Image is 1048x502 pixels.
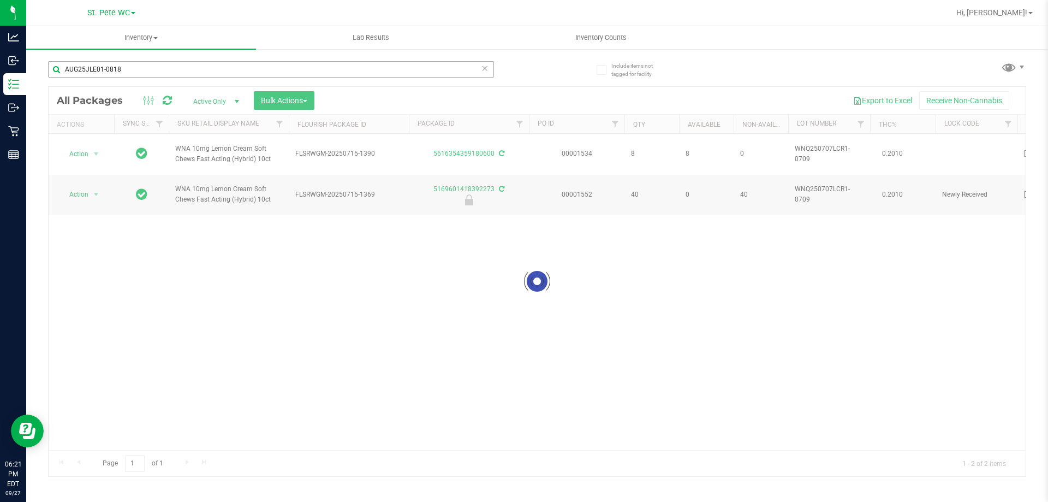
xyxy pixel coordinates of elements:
[8,102,19,113] inline-svg: Outbound
[486,26,716,49] a: Inventory Counts
[5,489,21,497] p: 09/27
[11,415,44,447] iframe: Resource center
[956,8,1027,17] span: Hi, [PERSON_NAME]!
[26,33,256,43] span: Inventory
[8,126,19,137] inline-svg: Retail
[561,33,641,43] span: Inventory Counts
[5,459,21,489] p: 06:21 PM EDT
[8,149,19,160] inline-svg: Reports
[8,55,19,66] inline-svg: Inbound
[481,61,489,75] span: Clear
[256,26,486,49] a: Lab Results
[48,61,494,78] input: Search Package ID, Item Name, SKU, Lot or Part Number...
[338,33,404,43] span: Lab Results
[611,62,666,78] span: Include items not tagged for facility
[26,26,256,49] a: Inventory
[8,79,19,90] inline-svg: Inventory
[8,32,19,43] inline-svg: Analytics
[87,8,130,17] span: St. Pete WC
